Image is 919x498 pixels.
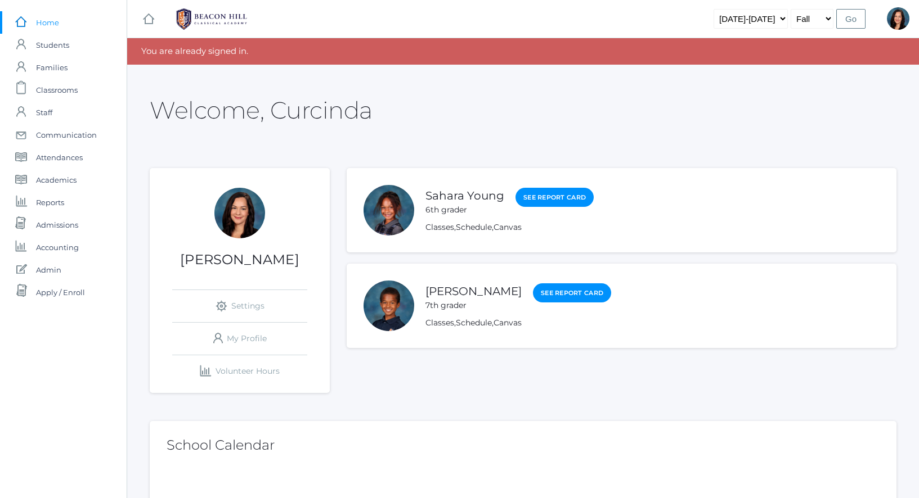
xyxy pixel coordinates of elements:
div: You are already signed in. [127,38,919,65]
a: See Report Card [515,188,594,207]
span: Accounting [36,236,79,259]
a: Schedule [456,318,492,328]
div: Julian Young [364,280,414,331]
a: Classes [425,318,454,328]
a: Canvas [494,222,522,232]
h2: Welcome, Curcinda [150,97,373,123]
div: Curcinda Young [214,188,265,238]
span: Academics [36,169,77,191]
span: Admissions [36,214,78,236]
h2: School Calendar [167,438,880,452]
div: Curcinda Young [887,7,909,30]
span: Staff [36,101,52,124]
span: Home [36,11,59,34]
a: [PERSON_NAME] [425,284,522,298]
div: , , [425,317,611,329]
a: Schedule [456,222,492,232]
span: Attendances [36,146,83,169]
div: Sahara Young [364,185,414,236]
img: BHCALogos-05-308ed15e86a5a0abce9b8dd61676a3503ac9727e845dece92d48e8588c001991.png [169,5,254,33]
div: 7th grader [425,300,522,311]
span: Students [36,34,69,56]
span: Families [36,56,68,79]
span: Communication [36,124,97,146]
span: Classrooms [36,79,78,101]
a: Volunteer Hours [172,355,307,387]
a: Classes [425,222,454,232]
div: 6th grader [425,204,504,216]
a: Settings [172,290,307,322]
div: , , [425,221,594,233]
a: Canvas [494,318,522,328]
a: See Report Card [533,283,611,303]
h1: [PERSON_NAME] [150,252,330,267]
span: Admin [36,259,61,281]
span: Apply / Enroll [36,281,85,304]
span: Reports [36,191,64,214]
input: Go [836,9,866,29]
a: My Profile [172,323,307,355]
a: Sahara Young [425,189,504,202]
